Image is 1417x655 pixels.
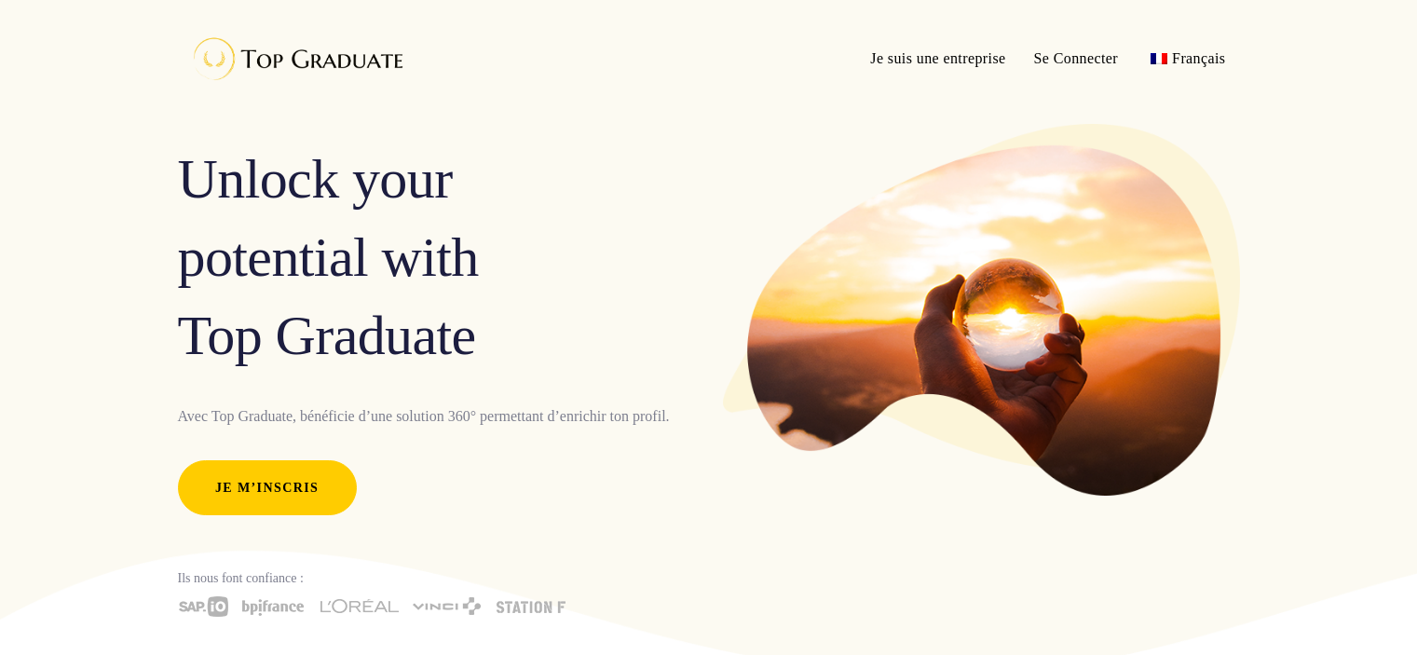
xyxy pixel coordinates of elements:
[1151,53,1167,64] img: Français
[215,476,319,500] span: Je m’inscris
[178,403,695,430] p: Avec Top Graduate, bénéficie d’une solution 360° permettant d’enrichir ton profil.
[1034,50,1119,66] span: Se Connecter
[178,460,357,515] a: Je m’inscris
[870,50,1005,66] span: Je suis une entreprise
[178,28,411,89] img: Top Graduate
[178,140,479,375] span: Unlock your potential with Top Graduate
[1172,50,1225,66] span: Français
[178,566,695,591] p: Ils nous font confiance :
